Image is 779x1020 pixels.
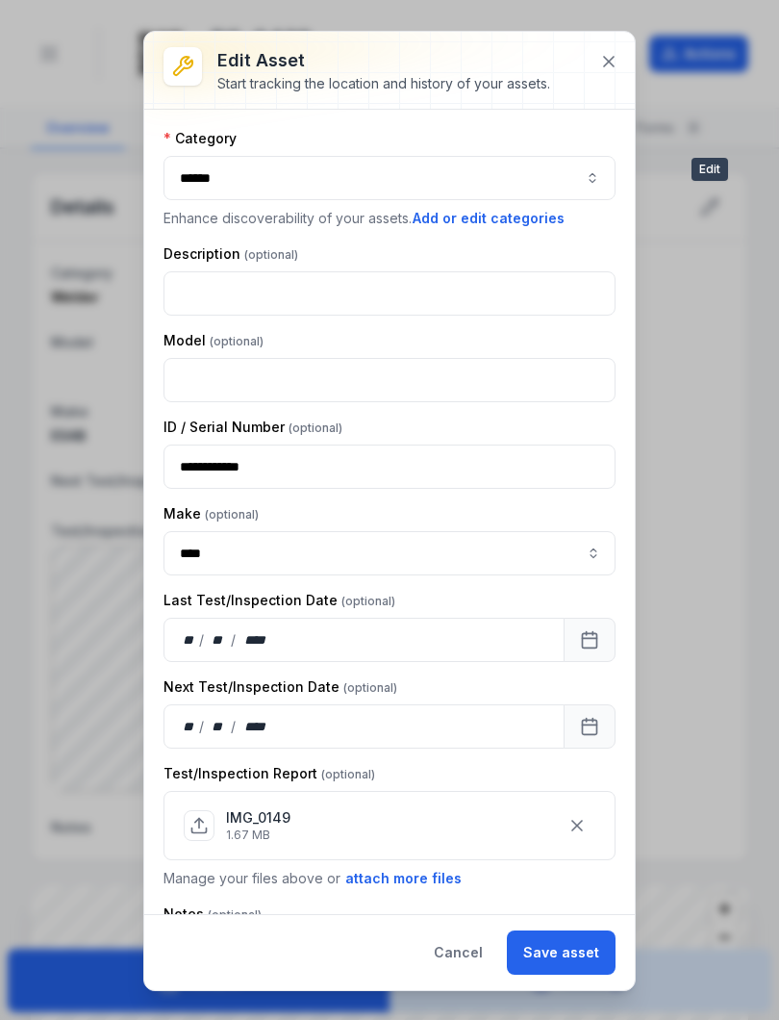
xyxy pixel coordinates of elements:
label: Model [163,331,264,350]
button: Calendar [564,704,616,749]
label: Make [163,504,259,523]
button: Calendar [564,618,616,662]
label: Test/Inspection Report [163,764,375,783]
div: day, [180,717,199,736]
div: / [231,630,238,650]
div: day, [180,630,199,650]
div: Start tracking the location and history of your assets. [217,74,550,93]
p: Enhance discoverability of your assets. [163,208,616,229]
label: Notes [163,905,262,924]
div: / [199,717,206,736]
div: year, [238,717,273,736]
div: / [231,717,238,736]
p: 1.67 MB [226,828,290,843]
span: Edit [691,158,728,181]
label: ID / Serial Number [163,418,342,437]
button: Cancel [417,931,499,975]
label: Description [163,244,298,264]
label: Last Test/Inspection Date [163,591,395,610]
p: Manage your files above or [163,868,616,889]
div: year, [238,630,273,650]
div: month, [206,630,232,650]
h3: Edit asset [217,47,550,74]
div: month, [206,717,232,736]
p: IMG_0149 [226,808,290,828]
button: Add or edit categories [412,208,565,229]
button: attach more files [344,868,463,889]
label: Next Test/Inspection Date [163,677,397,697]
input: asset-edit:cf[ca1b6296-9635-4ae3-ae60-00faad6de89d]-label [163,531,616,575]
button: Save asset [507,931,616,975]
label: Category [163,129,237,148]
div: / [199,630,206,650]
